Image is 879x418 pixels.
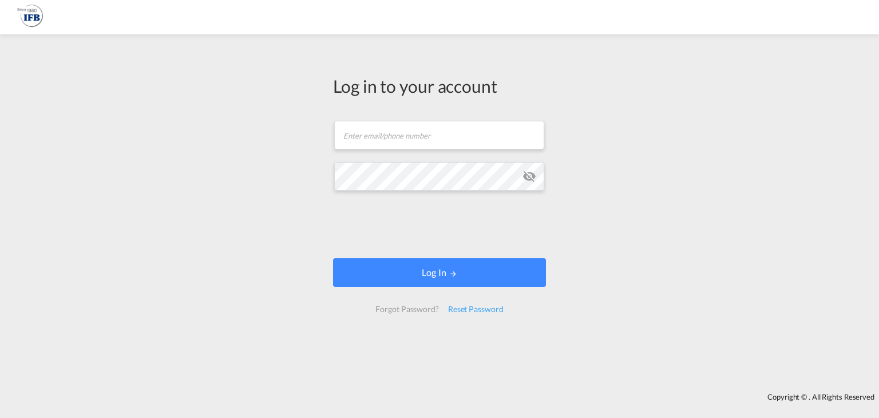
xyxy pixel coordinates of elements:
[334,121,544,149] input: Enter email/phone number
[444,299,508,320] div: Reset Password
[371,299,443,320] div: Forgot Password?
[333,74,546,98] div: Log in to your account
[17,5,43,30] img: 1f261f00256b11eeaf3d89493e6660f9.png
[333,258,546,287] button: LOGIN
[353,202,526,247] iframe: reCAPTCHA
[522,169,536,183] md-icon: icon-eye-off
